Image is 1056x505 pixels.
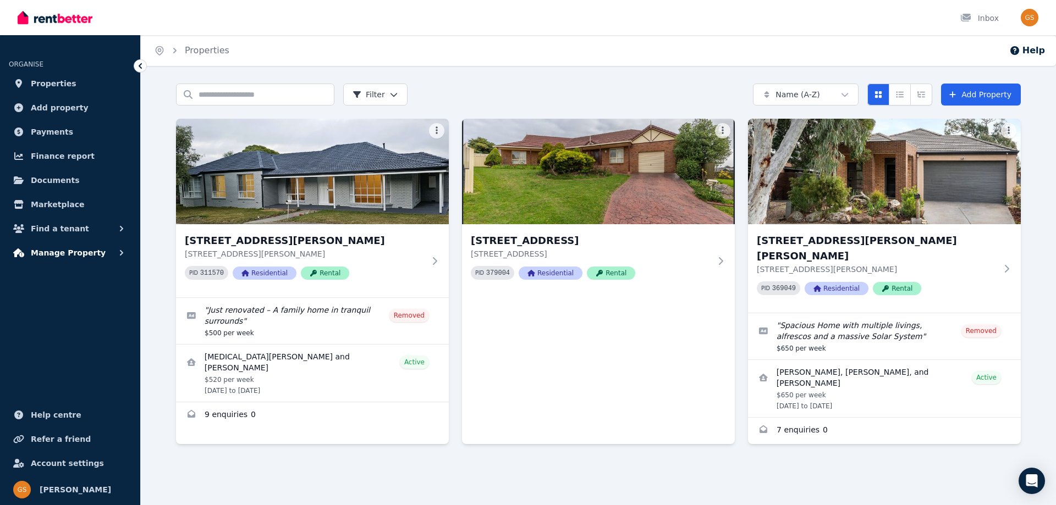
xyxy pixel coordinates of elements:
span: Finance report [31,149,95,163]
a: Help centre [9,404,131,426]
button: Manage Property [9,242,131,264]
img: 33 Greig Dr, Mernda [748,119,1021,224]
button: Card view [867,84,889,106]
code: 369049 [772,285,796,292]
a: Enquiries for 33 Greig Dr, Mernda [748,418,1021,444]
button: More options [715,123,730,138]
span: Account settings [31,457,104,470]
a: 33 Greig Dr, Mernda[STREET_ADDRESS][PERSON_NAME][PERSON_NAME][STREET_ADDRESS][PERSON_NAME]PID 369... [748,119,1021,313]
a: Documents [9,169,131,191]
span: Payments [31,125,73,138]
nav: Breadcrumb [141,35,243,66]
button: Help [1009,44,1045,57]
span: Help centre [31,408,81,421]
h3: [STREET_ADDRESS][PERSON_NAME] [185,233,425,248]
button: Compact list view [889,84,911,106]
span: Residential [519,267,582,280]
h3: [STREET_ADDRESS] [471,233,711,248]
a: Properties [9,73,131,95]
span: Residential [805,282,868,295]
a: Marketplace [9,193,131,215]
button: More options [1001,123,1016,138]
small: PID [189,270,198,276]
span: Find a tenant [31,222,89,235]
small: PID [475,270,484,276]
span: Rental [873,282,921,295]
button: More options [429,123,444,138]
a: Add Property [941,84,1021,106]
a: Payments [9,121,131,143]
a: Refer a friend [9,428,131,450]
a: Edit listing: Just renovated – A family home in tranquil surrounds [176,298,449,344]
button: Filter [343,84,408,106]
p: [STREET_ADDRESS] [471,248,711,259]
span: Refer a friend [31,432,91,446]
a: 20 Lexington Cres, Mount Gambier[STREET_ADDRESS][STREET_ADDRESS]PID 379004ResidentialRental [462,119,735,297]
a: View details for Nikita Lowe and Shane Lawless [176,345,449,402]
span: Add property [31,101,89,114]
span: Marketplace [31,198,84,211]
a: View details for Erin Van Scherrenburg, Keely Green, and Tony McCarthy [748,360,1021,417]
span: ORGANISE [9,60,43,68]
span: Documents [31,174,80,187]
div: Open Intercom Messenger [1019,468,1045,494]
button: Name (A-Z) [753,84,859,106]
a: Add property [9,97,131,119]
a: Enquiries for 10 Wattletree Drive, Mount Helen [176,402,449,429]
img: 10 Wattletree Drive, Mount Helen [176,119,449,224]
span: Filter [353,89,385,100]
small: PID [761,285,770,291]
span: [PERSON_NAME] [40,483,111,496]
button: Find a tenant [9,218,131,240]
img: Goldie Shergill [1021,9,1038,26]
a: 10 Wattletree Drive, Mount Helen[STREET_ADDRESS][PERSON_NAME][STREET_ADDRESS][PERSON_NAME]PID 311... [176,119,449,297]
img: Goldie Shergill [13,481,31,498]
span: Rental [587,267,635,280]
span: Manage Property [31,246,106,259]
a: Account settings [9,452,131,474]
span: Residential [233,267,296,280]
span: Name (A-Z) [776,89,820,100]
code: 379004 [486,269,510,277]
p: [STREET_ADDRESS][PERSON_NAME] [185,248,425,259]
p: [STREET_ADDRESS][PERSON_NAME] [757,264,997,275]
a: Properties [185,45,229,56]
div: View options [867,84,932,106]
span: Properties [31,77,76,90]
span: Rental [301,267,349,280]
div: Inbox [960,13,999,24]
img: 20 Lexington Cres, Mount Gambier [462,119,735,224]
h3: [STREET_ADDRESS][PERSON_NAME][PERSON_NAME] [757,233,997,264]
code: 311570 [200,269,224,277]
a: Finance report [9,145,131,167]
button: Expanded list view [910,84,932,106]
a: Edit listing: Spacious Home with multiple livings, alfrescos and a massive Solar System [748,313,1021,359]
img: RentBetter [18,9,92,26]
